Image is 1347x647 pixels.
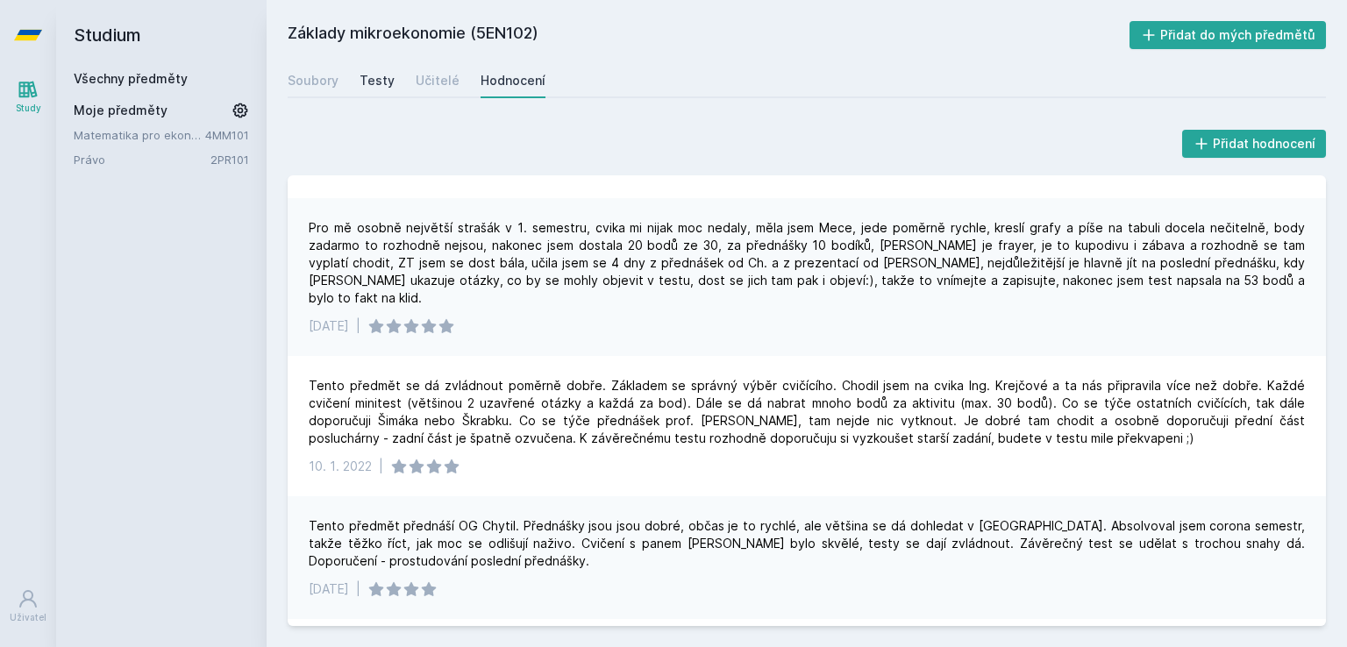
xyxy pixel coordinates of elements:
div: Testy [360,72,395,89]
div: 10. 1. 2022 [309,458,372,475]
div: Soubory [288,72,339,89]
div: Tento předmět přednáší OG Chytil. Přednášky jsou jsou dobré, občas je to rychlé, ale většina se d... [309,517,1305,570]
h2: Základy mikroekonomie (5EN102) [288,21,1130,49]
button: Přidat do mých předmětů [1130,21,1327,49]
div: Pro mě osobně největší strašák v 1. semestru, cvika mi nijak moc nedaly, měla jsem Mece, jede pom... [309,219,1305,307]
a: 4MM101 [205,128,249,142]
a: Hodnocení [481,63,545,98]
div: | [356,317,360,335]
div: Study [16,102,41,115]
a: Study [4,70,53,124]
a: Právo [74,151,210,168]
a: Testy [360,63,395,98]
button: Přidat hodnocení [1182,130,1327,158]
a: Všechny předměty [74,71,188,86]
span: Moje předměty [74,102,167,119]
a: Učitelé [416,63,460,98]
div: Tento předmět se dá zvládnout poměrně dobře. Základem se správný výběr cvičícího. Chodil jsem na ... [309,377,1305,447]
div: [DATE] [309,580,349,598]
div: Učitelé [416,72,460,89]
div: [DATE] [309,317,349,335]
div: Uživatel [10,611,46,624]
div: | [379,458,383,475]
a: Matematika pro ekonomy [74,126,205,144]
a: Uživatel [4,579,53,633]
div: | [356,580,360,598]
a: 2PR101 [210,153,249,167]
div: Hodnocení [481,72,545,89]
a: Soubory [288,63,339,98]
